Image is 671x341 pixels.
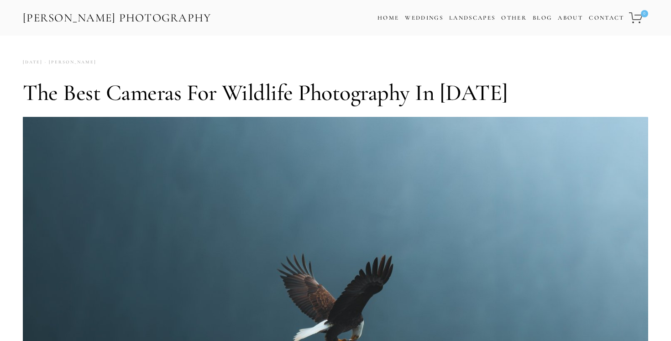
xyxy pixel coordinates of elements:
[449,14,495,21] a: Landscapes
[628,7,649,29] a: 0 items in cart
[23,56,42,68] time: [DATE]
[405,14,443,21] a: Weddings
[22,8,212,28] a: [PERSON_NAME] Photography
[558,11,583,25] a: About
[23,79,648,106] h1: The Best Cameras for Wildlife Photography in [DATE]
[533,11,552,25] a: Blog
[42,56,96,68] a: [PERSON_NAME]
[589,11,624,25] a: Contact
[501,14,527,21] a: Other
[641,10,648,17] span: 0
[377,11,399,25] a: Home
